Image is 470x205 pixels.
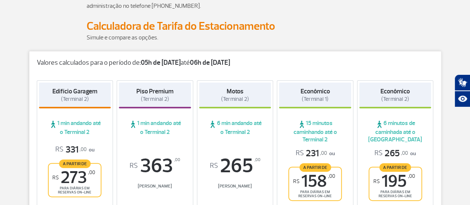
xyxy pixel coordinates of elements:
[293,178,299,185] sup: R$
[375,148,416,159] p: ou
[359,119,431,143] span: 6 minutos de caminhada até o [GEOGRAPHIC_DATA]
[119,156,191,176] span: 363
[299,163,331,172] span: A partir de
[119,119,191,136] span: 1 min andando até o Terminal 2
[381,96,409,103] span: (Terminal 2)
[328,173,335,179] sup: ,00
[136,87,173,95] strong: Piso Premium
[141,58,181,67] strong: 05h de [DATE]
[373,178,380,185] sup: R$
[52,174,59,181] sup: R$
[174,156,180,164] sup: ,00
[293,173,335,190] span: 158
[380,87,410,95] strong: Econômico
[37,59,434,67] p: Valores calculados para o período de: até
[279,119,351,143] span: 15 minutos caminhando até o Terminal 2
[408,173,415,179] sup: ,00
[87,19,384,33] h2: Calculadora de Tarifa do Estacionamento
[88,169,95,176] sup: ,00
[141,96,169,103] span: (Terminal 2)
[52,87,97,95] strong: Edifício Garagem
[375,148,408,159] span: 265
[199,156,271,176] span: 265
[454,91,470,107] button: Abrir recursos assistivos.
[55,186,94,195] span: para diárias em reservas on-line
[227,87,243,95] strong: Motos
[55,144,94,156] p: ou
[130,162,138,170] sup: R$
[119,183,191,189] span: [PERSON_NAME]
[296,148,327,159] span: 231
[190,58,230,67] strong: 06h de [DATE]
[454,74,470,107] div: Plugin de acessibilidade da Hand Talk.
[61,96,89,103] span: (Terminal 2)
[376,190,415,198] span: para diárias em reservas on-line
[296,148,335,159] p: ou
[454,74,470,91] button: Abrir tradutor de língua de sinais.
[87,33,384,42] p: Simule e compare as opções.
[59,159,91,168] span: A partir de
[221,96,249,103] span: (Terminal 2)
[52,169,95,186] span: 273
[210,162,218,170] sup: R$
[301,87,330,95] strong: Econômico
[295,190,335,198] span: para diárias em reservas on-line
[254,156,260,164] sup: ,00
[379,163,411,172] span: A partir de
[199,119,271,136] span: 6 min andando até o Terminal 2
[39,119,111,136] span: 1 min andando até o Terminal 2
[373,173,415,190] span: 195
[55,144,87,156] span: 331
[199,183,271,189] span: [PERSON_NAME]
[302,96,328,103] span: (Terminal 1)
